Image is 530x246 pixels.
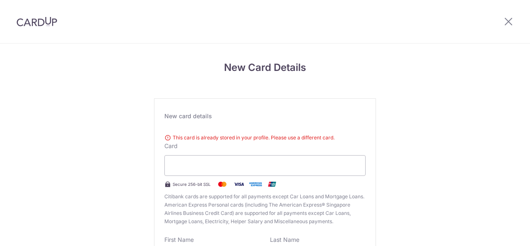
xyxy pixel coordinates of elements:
span: Secure 256-bit SSL [173,181,211,188]
label: First Name [164,236,194,244]
label: Last Name [270,236,299,244]
img: Visa [231,179,247,189]
img: .alt.unionpay [264,179,280,189]
div: New card details [164,112,366,120]
h4: New Card Details [154,60,376,75]
iframe: Opens a widget where you can find more information [477,221,522,242]
div: This card is already stored in your profile. Please use a different card. [164,134,366,142]
label: Card [164,142,178,150]
iframe: Secure card payment input frame [171,161,359,170]
img: CardUp [17,17,57,27]
img: Mastercard [214,179,231,189]
span: Citibank cards are supported for all payments except Car Loans and Mortgage Loans. American Expre... [164,192,366,226]
img: .alt.amex [247,179,264,189]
